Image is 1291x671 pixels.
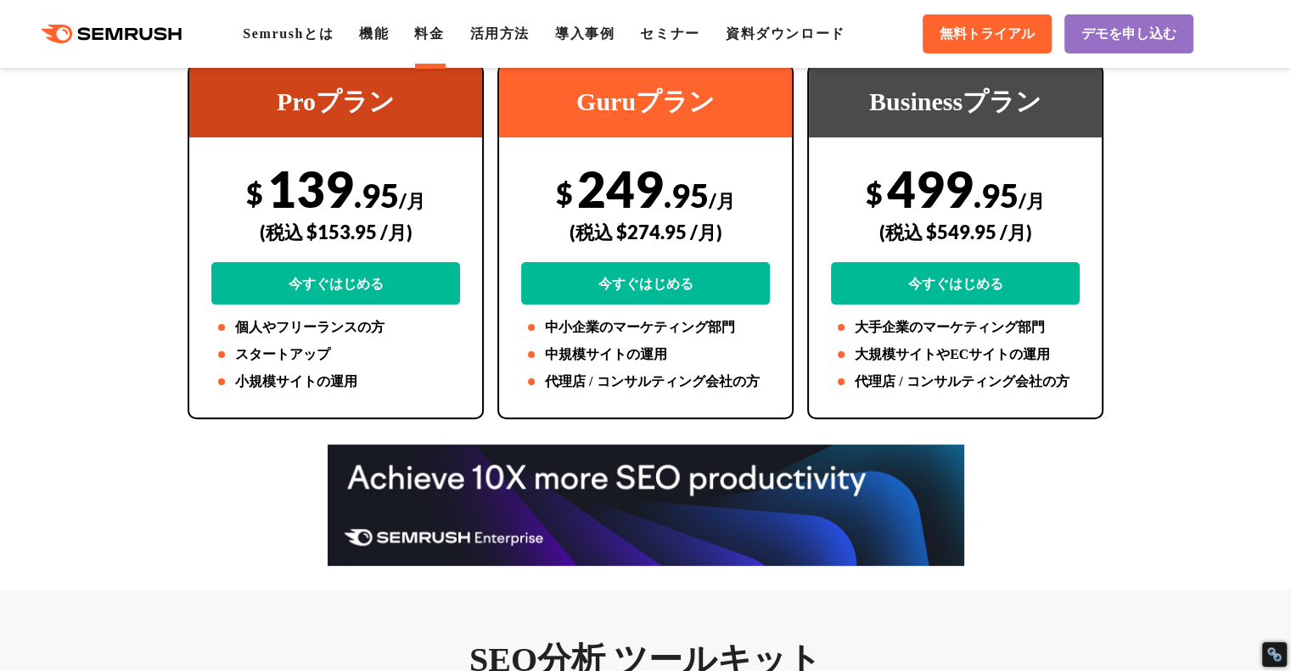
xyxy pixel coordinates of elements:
[359,26,389,41] a: 機能
[211,202,460,262] div: (税込 $153.95 /月)
[831,262,1080,305] a: 今すぐはじめる
[726,26,845,41] a: 資料ダウンロード
[354,176,399,215] span: .95
[211,317,460,338] li: 個人やフリーランスの方
[866,176,883,210] span: $
[521,372,770,392] li: 代理店 / コンサルティング会社の方
[831,202,1080,262] div: (税込 $549.95 /月)
[831,159,1080,305] div: 499
[211,344,460,365] li: スタートアップ
[556,176,573,210] span: $
[521,317,770,338] li: 中小企業のマーケティング部門
[521,202,770,262] div: (税込 $274.95 /月)
[521,344,770,365] li: 中規模サイトの運用
[1064,14,1193,53] a: デモを申し込む
[521,262,770,305] a: 今すぐはじめる
[1266,646,1283,663] div: Restore Info Box &#10;&#10;NoFollow Info:&#10; META-Robots NoFollow: &#09;false&#10; META-Robots ...
[1019,189,1045,212] span: /月
[809,65,1102,137] div: Businessプラン
[521,159,770,305] div: 249
[664,176,709,215] span: .95
[246,176,263,210] span: $
[211,262,460,305] a: 今すぐはじめる
[243,26,334,41] a: Semrushとは
[923,14,1052,53] a: 無料トライアル
[831,317,1080,338] li: 大手企業のマーケティング部門
[499,65,792,137] div: Guruプラン
[555,26,615,41] a: 導入事例
[1081,25,1176,43] span: デモを申し込む
[399,189,425,212] span: /月
[831,344,1080,365] li: 大規模サイトやECサイトの運用
[470,26,530,41] a: 活用方法
[974,176,1019,215] span: .95
[211,159,460,305] div: 139
[189,65,482,137] div: Proプラン
[414,26,444,41] a: 料金
[640,26,699,41] a: セミナー
[831,372,1080,392] li: 代理店 / コンサルティング会社の方
[709,189,735,212] span: /月
[940,25,1035,43] span: 無料トライアル
[211,372,460,392] li: 小規模サイトの運用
